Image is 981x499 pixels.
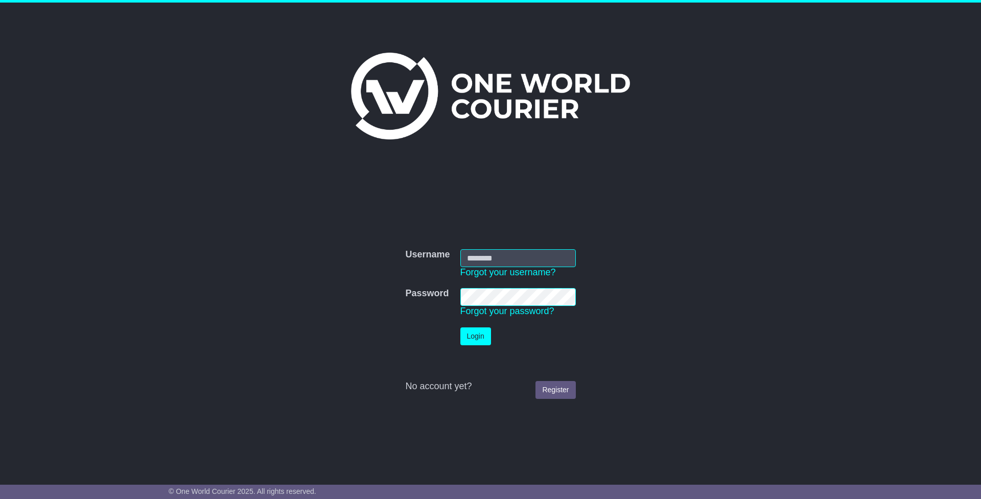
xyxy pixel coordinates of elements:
label: Username [405,249,450,260]
label: Password [405,288,449,299]
div: No account yet? [405,381,575,392]
button: Login [460,327,491,345]
a: Register [535,381,575,399]
a: Forgot your username? [460,267,556,277]
a: Forgot your password? [460,306,554,316]
img: One World [351,53,630,139]
span: © One World Courier 2025. All rights reserved. [169,487,316,495]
